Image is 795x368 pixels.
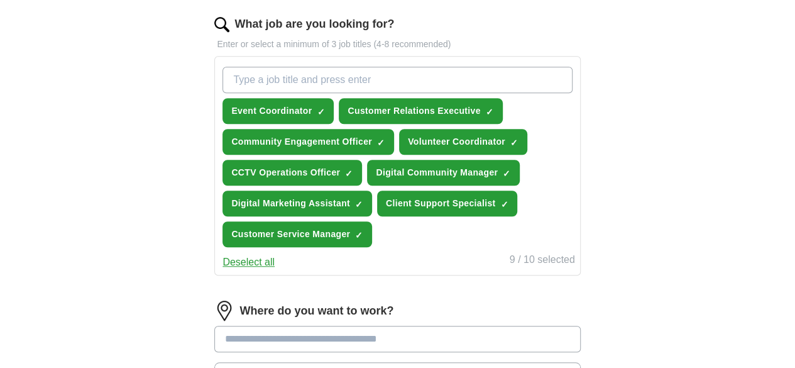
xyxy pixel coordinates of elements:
[222,191,372,216] button: Digital Marketing Assistant✓
[339,98,502,124] button: Customer Relations Executive✓
[222,160,362,186] button: CCTV Operations Officer✓
[231,197,350,210] span: Digital Marketing Assistant
[239,303,393,320] label: Where do you want to work?
[377,191,517,216] button: Client Support Specialist✓
[231,104,312,118] span: Event Coordinator
[222,129,394,155] button: Community Engagement Officer✓
[222,255,275,270] button: Deselect all
[503,169,510,179] span: ✓
[399,129,527,155] button: Volunteer Coordinator✓
[355,230,363,240] span: ✓
[317,107,324,117] span: ✓
[486,107,493,117] span: ✓
[222,221,372,247] button: Customer Service Manager✓
[367,160,520,186] button: Digital Community Manager✓
[500,199,508,209] span: ✓
[214,38,580,51] p: Enter or select a minimum of 3 job titles (4-8 recommended)
[355,199,363,209] span: ✓
[214,301,234,321] img: location.png
[222,98,334,124] button: Event Coordinator✓
[231,228,350,241] span: Customer Service Manager
[231,166,340,179] span: CCTV Operations Officer
[348,104,480,118] span: Customer Relations Executive
[386,197,495,210] span: Client Support Specialist
[345,169,353,179] span: ✓
[510,138,518,148] span: ✓
[377,138,385,148] span: ✓
[376,166,498,179] span: Digital Community Manager
[408,135,505,148] span: Volunteer Coordinator
[222,67,572,93] input: Type a job title and press enter
[214,17,229,32] img: search.png
[234,16,394,33] label: What job are you looking for?
[510,252,575,270] div: 9 / 10 selected
[231,135,372,148] span: Community Engagement Officer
